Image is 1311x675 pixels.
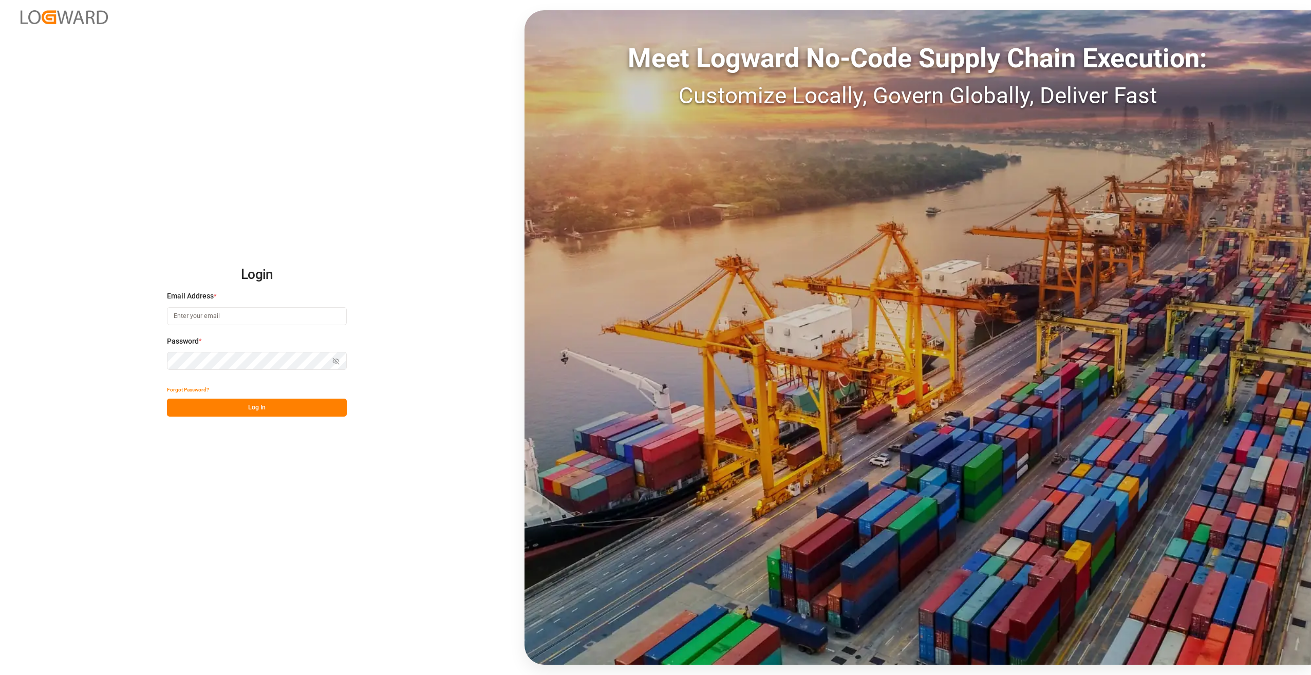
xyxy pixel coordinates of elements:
div: Customize Locally, Govern Globally, Deliver Fast [525,79,1311,113]
div: Meet Logward No-Code Supply Chain Execution: [525,39,1311,79]
span: Email Address [167,291,214,302]
span: Password [167,336,199,347]
img: Logward_new_orange.png [21,10,108,24]
input: Enter your email [167,307,347,325]
button: Forgot Password? [167,381,209,399]
h2: Login [167,258,347,291]
button: Log In [167,399,347,417]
